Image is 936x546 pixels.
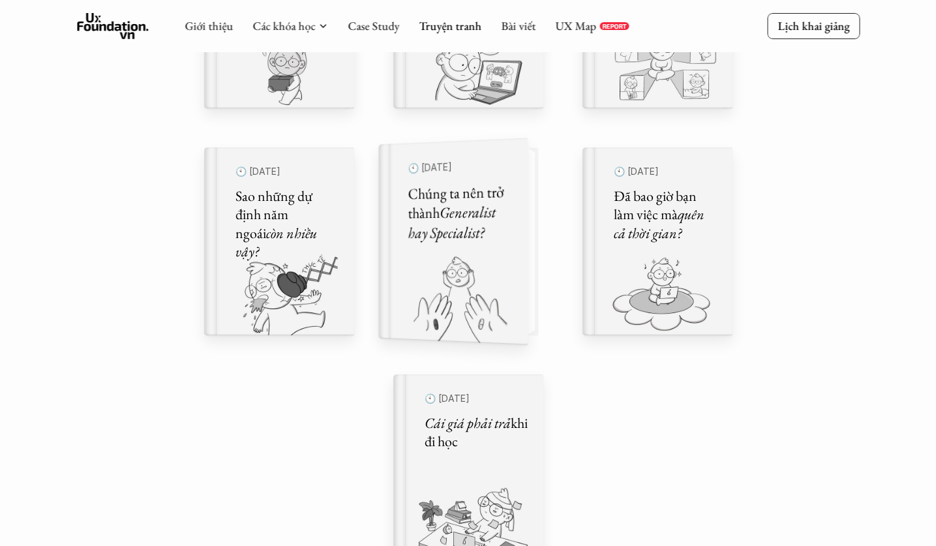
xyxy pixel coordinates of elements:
[602,22,626,30] p: REPORT
[767,13,860,38] a: Lịch khai giảng
[408,202,498,243] em: Generalist hay Specialist?
[614,163,717,181] p: 🕙 [DATE]
[185,18,233,33] a: Giới thiệu
[252,18,315,33] a: Các khóa học
[614,187,717,243] h5: Đã bao giờ bạn làm việc mà
[425,414,511,432] em: Cái giá phải trả
[419,18,481,33] a: Truyện tranh
[204,147,354,335] a: 🕙 [DATE]Sao những dự định năm ngoáicòn nhiều vậy?
[582,147,732,335] a: 🕙 [DATE]Đã bao giờ bạn làm việc màquên cả thời gian?
[408,182,511,243] h5: Chúng ta nên trở thành
[235,187,339,262] h5: Sao những dự định năm ngoái
[614,205,707,243] em: quên cả thời gian?
[348,18,399,33] a: Case Study
[425,390,528,408] p: 🕙 [DATE]
[777,18,849,33] p: Lịch khai giảng
[599,22,629,30] a: REPORT
[501,18,536,33] a: Bài viết
[235,224,320,262] em: còn nhiều vậy?
[393,147,543,335] a: 🕙 [DATE]Chúng ta nên trở thànhGeneralist hay Specialist?
[555,18,596,33] a: UX Map
[425,414,528,451] h5: khi đi học
[408,156,511,178] p: 🕙 [DATE]
[235,163,339,181] p: 🕙 [DATE]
